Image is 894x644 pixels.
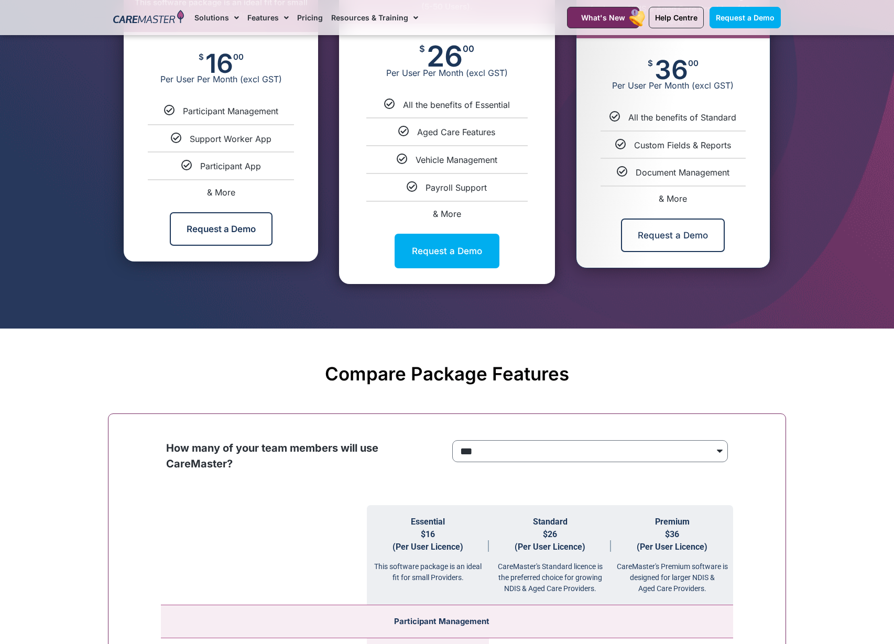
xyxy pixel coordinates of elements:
[367,505,489,605] th: Essential
[637,529,707,552] span: $36 (Per User Licence)
[710,7,781,28] a: Request a Demo
[416,155,497,165] a: Vehicle Management
[581,13,625,22] span: What's New
[395,234,499,268] a: Request a Demo
[659,193,687,204] a: & More
[367,553,489,583] div: This software package is an ideal fit for small Providers.
[611,505,733,605] th: Premium
[427,45,463,68] span: 26
[339,68,554,78] span: Per User Per Month (excl GST)
[170,212,272,246] a: Request a Demo
[611,553,733,594] div: CareMaster's Premium software is designed for larger NDIS & Aged Care Providers.
[183,106,278,116] a: Participant Management
[655,13,697,22] span: Help Centre
[233,53,244,61] span: 00
[393,529,463,552] span: $16 (Per User Licence)
[628,112,736,123] a: All the benefits of Standard
[113,363,781,385] h2: Compare Package Features
[417,127,495,137] a: Aged Care Features
[649,7,704,28] a: Help Centre
[634,140,731,150] a: Custom Fields & Reports
[636,167,729,178] a: Document Management
[426,182,487,193] a: Payroll Support
[394,616,489,626] span: Participant Management
[688,59,699,67] span: 00
[433,209,461,219] a: & More
[648,59,653,67] span: $
[207,187,235,198] a: & More
[463,45,474,53] span: 00
[124,74,318,84] span: Per User Per Month (excl GST)
[419,45,425,53] span: $
[403,100,510,110] a: All the benefits of Essential
[113,10,184,26] img: CareMaster Logo
[567,7,639,28] a: What's New
[489,505,611,605] th: Standard
[716,13,775,22] span: Request a Demo
[199,53,204,61] span: $
[205,53,233,74] span: 16
[621,219,725,252] a: Request a Demo
[200,161,261,171] a: Participant App
[515,529,585,552] span: $26 (Per User Licence)
[576,80,770,91] span: Per User Per Month (excl GST)
[166,440,442,472] p: How many of your team members will use CareMaster?
[489,553,611,594] div: CareMaster's Standard licence is the preferred choice for growing NDIS & Aged Care Providers.
[655,59,688,80] span: 36
[190,134,271,144] a: Support Worker App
